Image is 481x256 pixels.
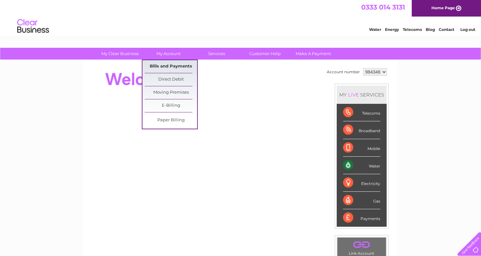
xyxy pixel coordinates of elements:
[347,92,360,98] div: LIVE
[145,73,197,86] a: Direct Debit
[343,139,380,157] div: Mobile
[343,157,380,174] div: Water
[142,48,195,60] a: My Account
[17,17,49,36] img: logo.png
[426,27,435,32] a: Blog
[343,104,380,121] div: Telecoms
[325,67,361,77] td: Account number
[190,48,243,60] a: Services
[361,3,405,11] a: 0333 014 3131
[403,27,422,32] a: Telecoms
[369,27,381,32] a: Water
[439,27,454,32] a: Contact
[343,121,380,139] div: Broadband
[145,99,197,112] a: E-Billing
[343,174,380,192] div: Electricity
[343,192,380,209] div: Gas
[91,4,391,31] div: Clear Business is a trading name of Verastar Limited (registered in [GEOGRAPHIC_DATA] No. 3667643...
[94,48,146,60] a: My Clear Business
[385,27,399,32] a: Energy
[339,239,384,250] a: .
[145,86,197,99] a: Moving Premises
[287,48,340,60] a: Make A Payment
[343,209,380,226] div: Payments
[145,114,197,127] a: Paper Billing
[337,86,387,104] div: MY SERVICES
[460,27,475,32] a: Log out
[145,60,197,73] a: Bills and Payments
[239,48,291,60] a: Customer Help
